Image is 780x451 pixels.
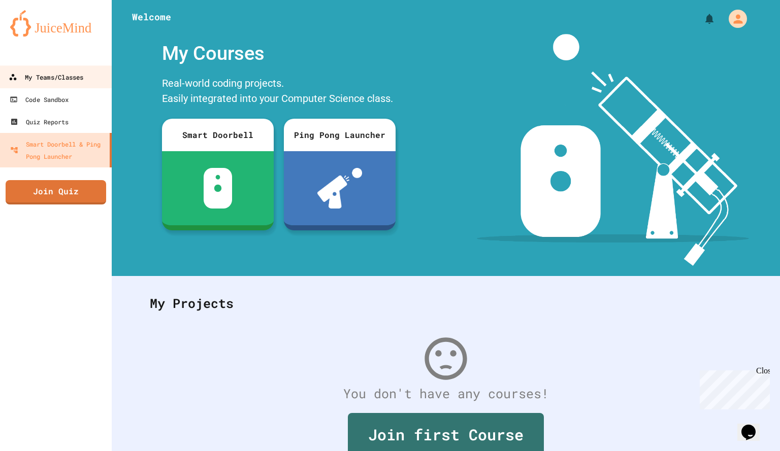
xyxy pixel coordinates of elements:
[696,366,770,409] iframe: chat widget
[9,71,83,84] div: My Teams/Classes
[317,168,363,209] img: ppl-with-ball.png
[477,34,749,266] img: banner-image-my-projects.png
[10,93,69,106] div: Code Sandbox
[157,34,401,73] div: My Courses
[718,7,750,30] div: My Account
[685,10,718,27] div: My Notifications
[140,384,752,403] div: You don't have any courses!
[10,10,102,37] img: logo-orange.svg
[284,119,396,151] div: Ping Pong Launcher
[737,410,770,441] iframe: chat widget
[204,168,233,209] img: sdb-white.svg
[140,284,752,323] div: My Projects
[10,138,106,162] div: Smart Doorbell & Ping Pong Launcher
[6,180,106,204] a: Join Quiz
[157,73,401,111] div: Real-world coding projects. Easily integrated into your Computer Science class.
[4,4,70,64] div: Chat with us now!Close
[162,119,274,151] div: Smart Doorbell
[10,116,69,128] div: Quiz Reports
